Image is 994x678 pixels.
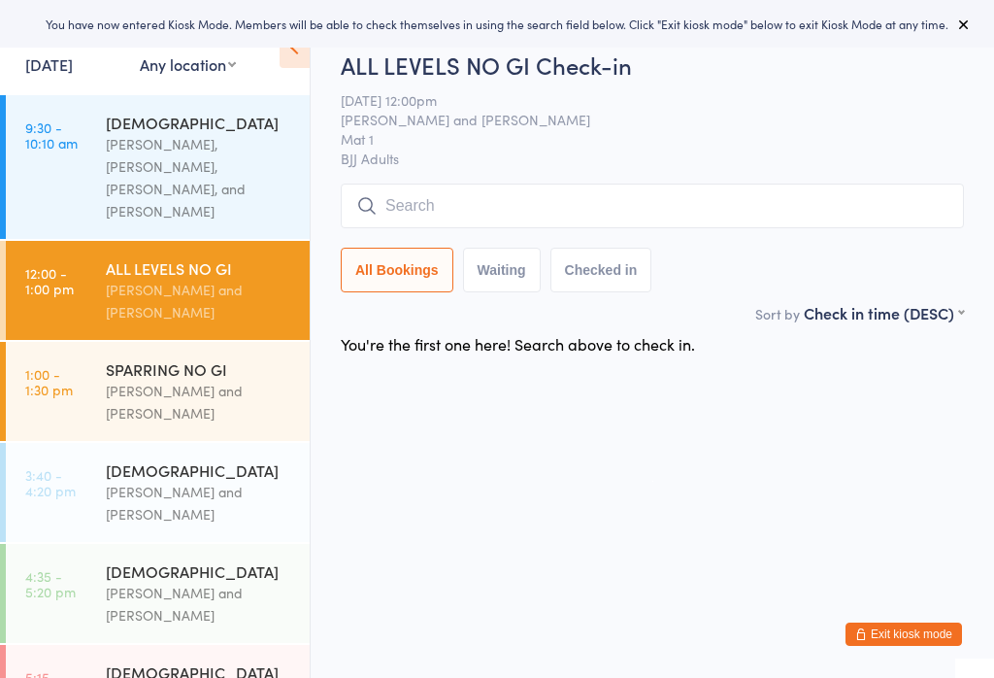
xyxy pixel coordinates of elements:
[106,380,293,424] div: [PERSON_NAME] and [PERSON_NAME]
[25,366,73,397] time: 1:00 - 1:30 pm
[341,90,934,110] span: [DATE] 12:00pm
[341,129,934,149] span: Mat 1
[804,302,964,323] div: Check in time (DESC)
[106,133,293,222] div: [PERSON_NAME], [PERSON_NAME], [PERSON_NAME], and [PERSON_NAME]
[25,53,73,75] a: [DATE]
[755,304,800,323] label: Sort by
[25,467,76,498] time: 3:40 - 4:20 pm
[341,333,695,355] div: You're the first one here! Search above to check in.
[106,112,293,133] div: [DEMOGRAPHIC_DATA]
[463,248,541,292] button: Waiting
[6,241,310,340] a: 12:00 -1:00 pmALL LEVELS NO GI[PERSON_NAME] and [PERSON_NAME]
[31,16,963,32] div: You have now entered Kiosk Mode. Members will be able to check themselves in using the search fie...
[6,342,310,441] a: 1:00 -1:30 pmSPARRING NO GI[PERSON_NAME] and [PERSON_NAME]
[6,544,310,643] a: 4:35 -5:20 pm[DEMOGRAPHIC_DATA][PERSON_NAME] and [PERSON_NAME]
[550,248,652,292] button: Checked in
[6,443,310,542] a: 3:40 -4:20 pm[DEMOGRAPHIC_DATA][PERSON_NAME] and [PERSON_NAME]
[106,358,293,380] div: SPARRING NO GI
[106,481,293,525] div: [PERSON_NAME] and [PERSON_NAME]
[845,623,962,646] button: Exit kiosk mode
[106,257,293,279] div: ALL LEVELS NO GI
[6,95,310,239] a: 9:30 -10:10 am[DEMOGRAPHIC_DATA][PERSON_NAME], [PERSON_NAME], [PERSON_NAME], and [PERSON_NAME]
[25,119,78,151] time: 9:30 - 10:10 am
[25,568,76,599] time: 4:35 - 5:20 pm
[106,560,293,582] div: [DEMOGRAPHIC_DATA]
[341,110,934,129] span: [PERSON_NAME] and [PERSON_NAME]
[106,582,293,627] div: [PERSON_NAME] and [PERSON_NAME]
[341,49,964,81] h2: ALL LEVELS NO GI Check-in
[341,184,964,228] input: Search
[25,265,74,296] time: 12:00 - 1:00 pm
[341,149,964,168] span: BJJ Adults
[106,459,293,481] div: [DEMOGRAPHIC_DATA]
[140,53,236,75] div: Any location
[106,279,293,323] div: [PERSON_NAME] and [PERSON_NAME]
[341,248,453,292] button: All Bookings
